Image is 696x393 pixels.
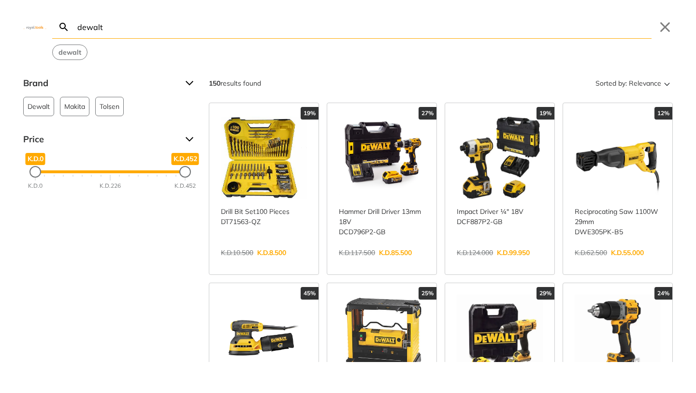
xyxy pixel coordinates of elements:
button: Sorted by:Relevance Sort [594,76,673,91]
span: Relevance [629,76,661,91]
div: 45% [301,287,319,300]
svg: Search [58,21,70,33]
span: Brand [23,76,178,91]
span: Dewalt [28,97,50,116]
span: Price [23,132,178,147]
button: Close [657,19,673,35]
div: Maximum Price [179,166,191,178]
button: Dewalt [23,97,54,116]
div: K.D.452 [174,181,196,190]
button: Tolsen [95,97,124,116]
div: 12% [654,107,672,120]
div: 19% [536,107,554,120]
button: Makita [60,97,89,116]
span: Makita [64,97,85,116]
div: K.D.0 [28,181,43,190]
div: 29% [536,287,554,300]
strong: dewalt [58,48,81,57]
div: 24% [654,287,672,300]
button: Select suggestion: dewalt [53,45,87,60]
input: Search… [75,15,652,38]
div: K.D.226 [100,181,121,190]
div: 19% [301,107,319,120]
div: results found [209,76,261,91]
svg: Sort [661,77,673,89]
strong: 150 [209,79,220,88]
span: Tolsen [100,97,119,116]
div: Suggestion: dewalt [52,45,87,60]
div: 25% [419,287,436,300]
div: Minimum Price [29,166,41,178]
div: 27% [419,107,436,120]
img: Close [23,25,46,29]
